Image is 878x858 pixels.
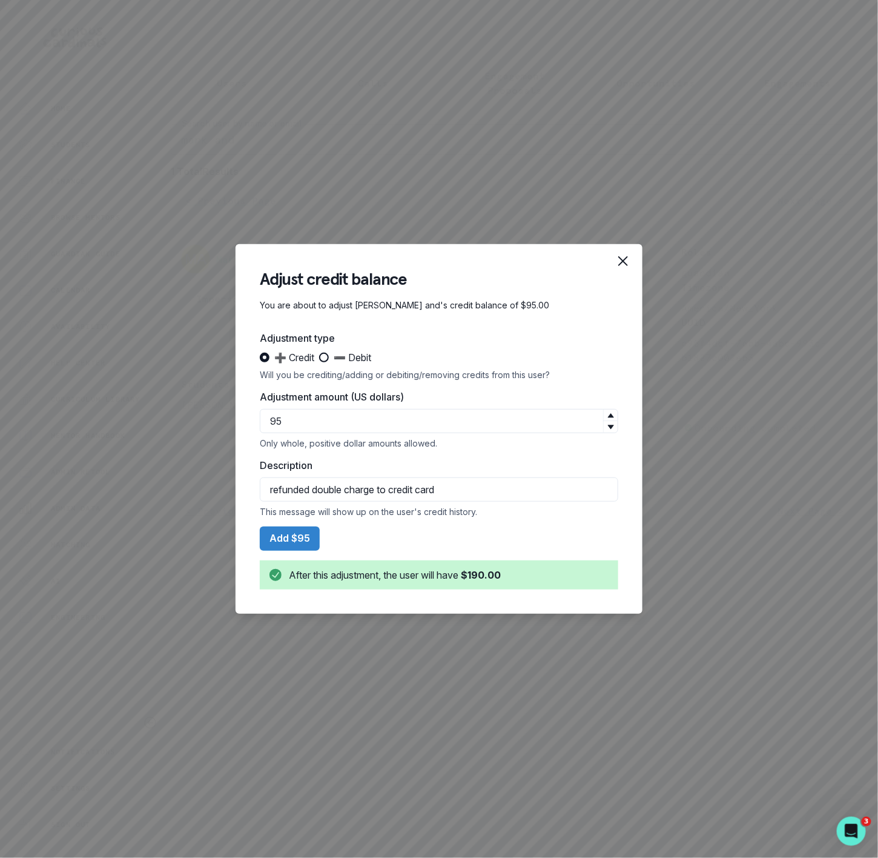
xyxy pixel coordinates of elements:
[260,458,611,473] label: Description
[289,568,501,582] div: After this adjustment, the user will have
[862,817,871,826] span: 3
[260,438,618,448] div: Only whole, positive dollar amounts allowed.
[461,569,501,581] b: $190.00
[260,390,611,404] label: Adjustment amount (US dollars)
[611,249,635,273] button: Close
[334,350,371,365] span: ➖ Debit
[260,331,611,345] label: Adjustment type
[260,527,320,551] button: Add $95
[274,350,314,365] span: ➕ Credit
[260,370,618,380] div: Will you be crediting/adding or debiting/removing credits from this user?
[260,507,618,517] div: This message will show up on the user's credit history.
[837,817,866,846] iframe: Intercom live chat
[260,268,618,290] header: Adjust credit balance
[260,299,618,311] p: You are about to adjust [PERSON_NAME] and's credit balance of $95.00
